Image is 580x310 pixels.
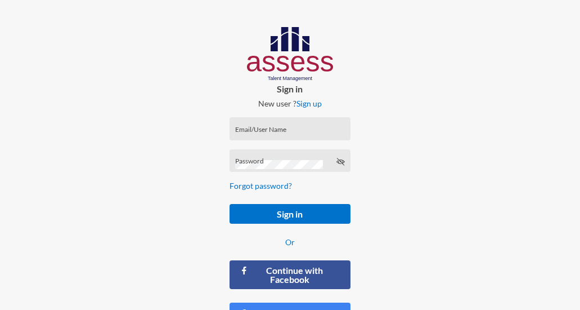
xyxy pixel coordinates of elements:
button: Continue with Facebook [230,260,351,289]
p: Or [230,237,351,247]
button: Sign in [230,204,351,224]
p: Sign in [221,83,360,94]
a: Sign up [296,99,322,108]
a: Forgot password? [230,181,292,191]
img: AssessLogoo.svg [247,27,333,81]
p: New user ? [221,99,360,108]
